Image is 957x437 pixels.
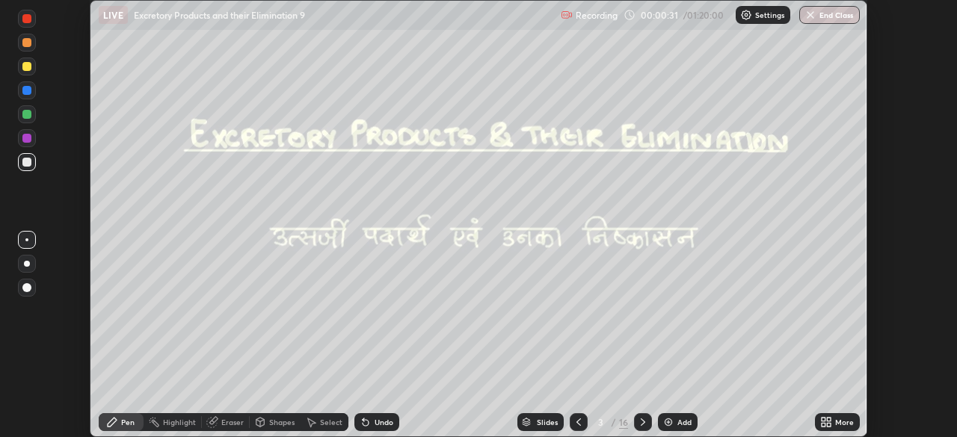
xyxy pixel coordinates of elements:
[221,418,244,426] div: Eraser
[677,418,692,426] div: Add
[103,9,123,21] p: LIVE
[612,418,616,427] div: /
[835,418,854,426] div: More
[163,418,196,426] div: Highlight
[594,418,609,427] div: 3
[576,10,618,21] p: Recording
[662,416,674,428] img: add-slide-button
[804,9,816,21] img: end-class-cross
[537,418,558,426] div: Slides
[755,11,784,19] p: Settings
[121,418,135,426] div: Pen
[269,418,295,426] div: Shapes
[375,418,393,426] div: Undo
[619,415,628,429] div: 16
[320,418,342,426] div: Select
[740,9,752,21] img: class-settings-icons
[561,9,573,21] img: recording.375f2c34.svg
[799,6,860,24] button: End Class
[134,9,305,21] p: Excretory Products and their Elimination 9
